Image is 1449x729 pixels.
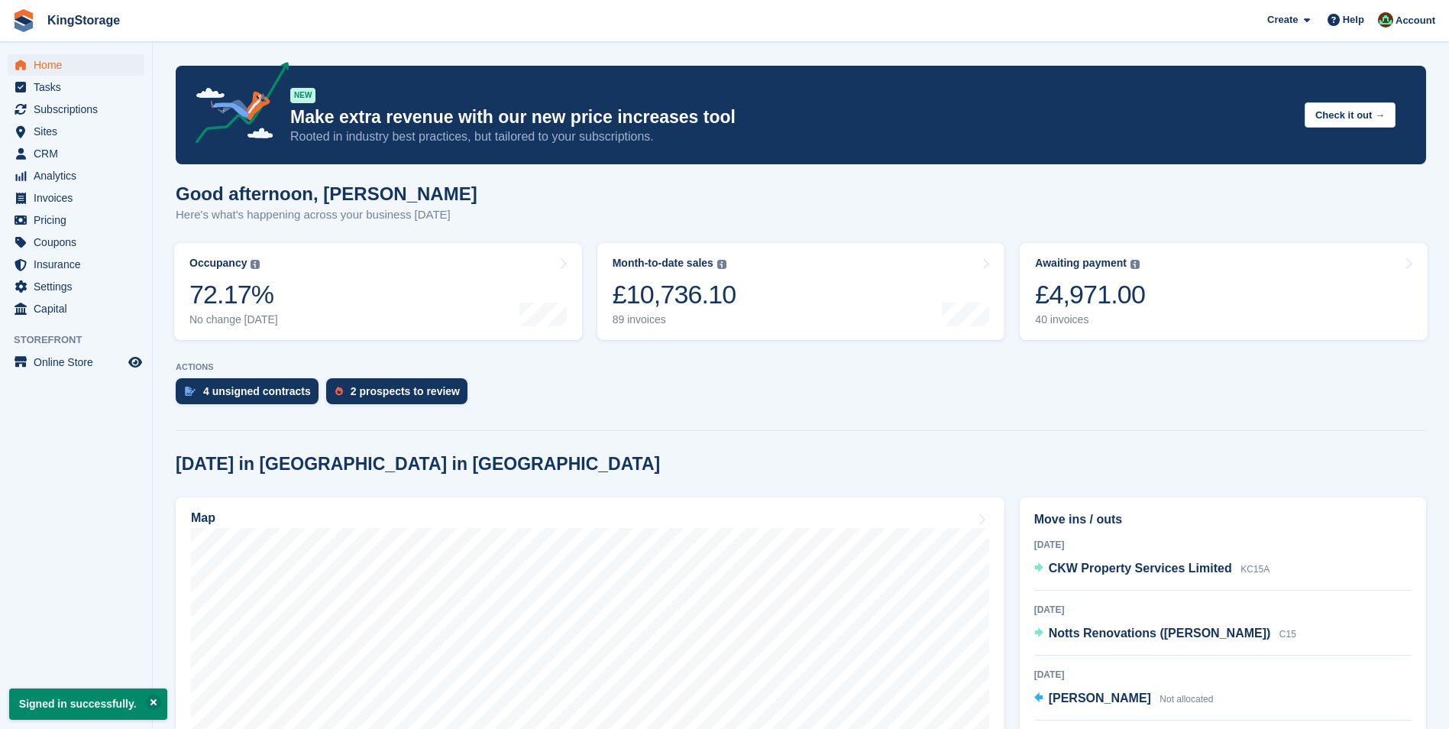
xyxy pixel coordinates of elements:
[191,511,215,525] h2: Map
[1034,559,1270,579] a: CKW Property Services Limited KC15A
[1034,668,1412,682] div: [DATE]
[1035,313,1145,326] div: 40 invoices
[1034,538,1412,552] div: [DATE]
[176,454,660,475] h2: [DATE] in [GEOGRAPHIC_DATA] in [GEOGRAPHIC_DATA]
[1240,564,1269,575] span: KC15A
[290,128,1292,145] p: Rooted in industry best practices, but tailored to your subscriptions.
[189,313,278,326] div: No change [DATE]
[8,232,144,253] a: menu
[1035,279,1145,310] div: £4,971.00
[185,387,196,396] img: contract_signature_icon-13c848040528278c33f63329250d36e43548de30e8caae1d1a13099fd9432cc5.svg
[8,121,144,142] a: menu
[126,353,144,371] a: Preview store
[8,254,144,275] a: menu
[1267,12,1298,28] span: Create
[1160,694,1213,705] span: Not allocated
[189,279,278,310] div: 72.17%
[41,8,126,33] a: KingStorage
[34,187,125,209] span: Invoices
[8,143,144,164] a: menu
[34,54,125,76] span: Home
[290,106,1292,128] p: Make extra revenue with our new price increases tool
[613,279,736,310] div: £10,736.10
[1049,627,1271,640] span: Notts Renovations ([PERSON_NAME])
[1034,624,1296,644] a: Notts Renovations ([PERSON_NAME]) C15
[176,378,326,412] a: 4 unsigned contracts
[189,257,247,270] div: Occupancy
[613,313,736,326] div: 89 invoices
[8,76,144,98] a: menu
[14,332,152,348] span: Storefront
[1034,510,1412,529] h2: Move ins / outs
[335,387,343,396] img: prospect-51fa495bee0391a8d652442698ab0144808aea92771e9ea1ae160a38d050c398.svg
[34,165,125,186] span: Analytics
[176,206,477,224] p: Here's what's happening across your business [DATE]
[34,143,125,164] span: CRM
[34,254,125,275] span: Insurance
[1343,12,1364,28] span: Help
[34,352,125,373] span: Online Store
[34,298,125,319] span: Capital
[251,260,260,269] img: icon-info-grey-7440780725fd019a000dd9b08b2336e03edf1995a4989e88bcd33f0948082b44.svg
[34,99,125,120] span: Subscriptions
[1396,13,1435,28] span: Account
[176,183,477,204] h1: Good afternoon, [PERSON_NAME]
[1130,260,1140,269] img: icon-info-grey-7440780725fd019a000dd9b08b2336e03edf1995a4989e88bcd33f0948082b44.svg
[8,352,144,373] a: menu
[1035,257,1127,270] div: Awaiting payment
[613,257,713,270] div: Month-to-date sales
[1020,243,1428,340] a: Awaiting payment £4,971.00 40 invoices
[8,165,144,186] a: menu
[1034,603,1412,617] div: [DATE]
[203,385,311,397] div: 4 unsigned contracts
[174,243,582,340] a: Occupancy 72.17% No change [DATE]
[290,88,315,103] div: NEW
[1049,692,1151,705] span: [PERSON_NAME]
[34,276,125,297] span: Settings
[8,298,144,319] a: menu
[717,260,726,269] img: icon-info-grey-7440780725fd019a000dd9b08b2336e03edf1995a4989e88bcd33f0948082b44.svg
[34,121,125,142] span: Sites
[9,688,167,720] p: Signed in successfully.
[8,99,144,120] a: menu
[12,9,35,32] img: stora-icon-8386f47178a22dfd0bd8f6a31ec36ba5ce8667c1dd55bd0f319d3a0aa187defe.svg
[351,385,460,397] div: 2 prospects to review
[8,54,144,76] a: menu
[34,232,125,253] span: Coupons
[34,209,125,231] span: Pricing
[8,187,144,209] a: menu
[1279,629,1296,640] span: C15
[1034,689,1214,709] a: [PERSON_NAME] Not allocated
[8,276,144,297] a: menu
[1049,562,1232,575] span: CKW Property Services Limited
[183,62,289,149] img: price-adjustments-announcement-icon-8257ccfd72463d97f412b2fc003d46551f7dbcb40ab6d574587a9cd5c0d94...
[8,209,144,231] a: menu
[326,378,475,412] a: 2 prospects to review
[597,243,1005,340] a: Month-to-date sales £10,736.10 89 invoices
[1305,102,1396,128] button: Check it out →
[176,362,1426,372] p: ACTIONS
[34,76,125,98] span: Tasks
[1378,12,1393,28] img: John King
